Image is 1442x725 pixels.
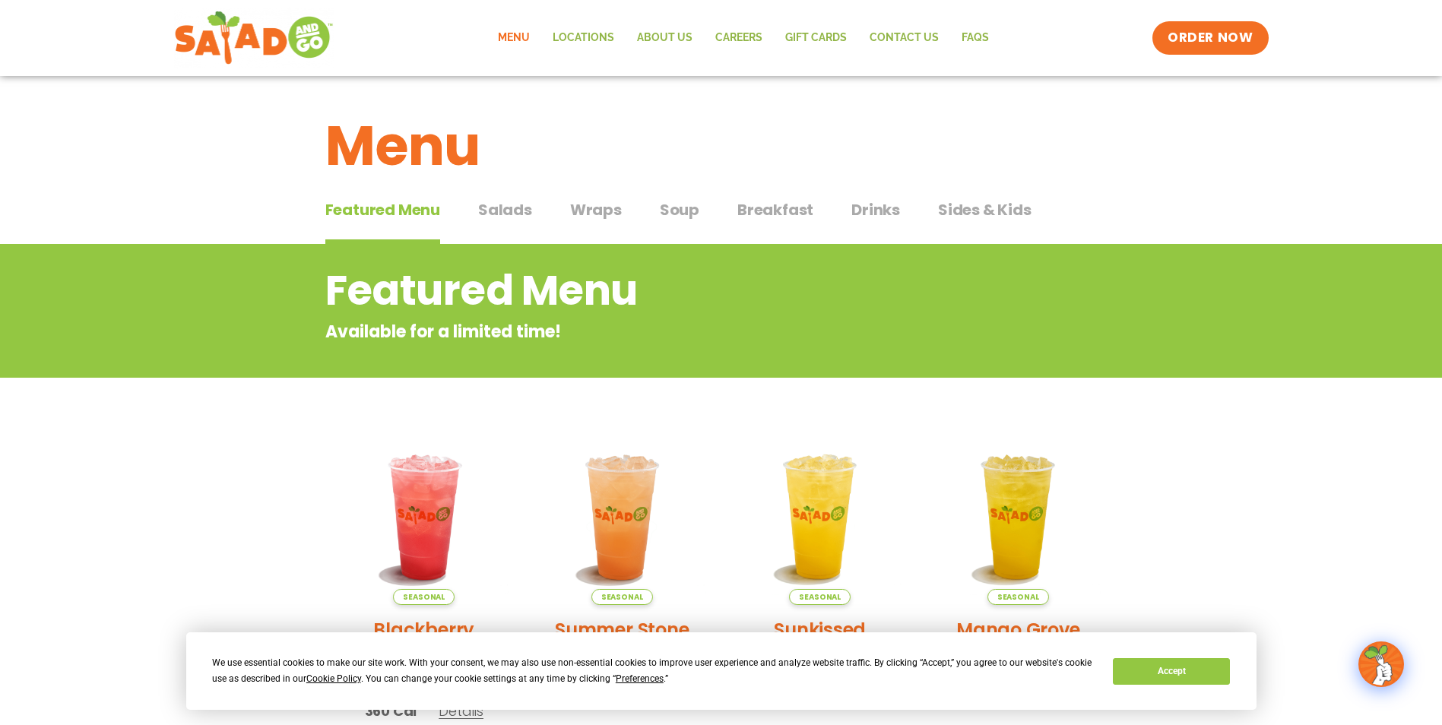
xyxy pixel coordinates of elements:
[478,198,532,221] span: Salads
[325,198,440,221] span: Featured Menu
[534,616,710,670] h2: Summer Stone Fruit Lemonade
[212,655,1095,687] div: We use essential cookies to make our site work. With your consent, we may also use non-essential ...
[306,673,361,684] span: Cookie Policy
[337,616,512,696] h2: Blackberry [PERSON_NAME] Lemonade
[1360,643,1402,685] img: wpChatIcon
[616,673,664,684] span: Preferences
[439,701,483,720] span: Details
[704,21,774,55] a: Careers
[858,21,950,55] a: Contact Us
[591,589,653,605] span: Seasonal
[325,105,1117,187] h1: Menu
[486,21,541,55] a: Menu
[393,589,455,605] span: Seasonal
[733,616,908,670] h2: Sunkissed [PERSON_NAME]
[337,429,512,605] img: Product photo for Blackberry Bramble Lemonade
[1113,658,1230,685] button: Accept
[851,198,900,221] span: Drinks
[789,589,851,605] span: Seasonal
[626,21,704,55] a: About Us
[325,260,995,321] h2: Featured Menu
[174,8,334,68] img: new-SAG-logo-768×292
[325,319,995,344] p: Available for a limited time!
[930,616,1106,670] h2: Mango Grove Lemonade
[486,21,1000,55] nav: Menu
[987,589,1049,605] span: Seasonal
[950,21,1000,55] a: FAQs
[938,198,1032,221] span: Sides & Kids
[1152,21,1268,55] a: ORDER NOW
[365,701,417,721] span: 360 Cal
[930,429,1106,605] img: Product photo for Mango Grove Lemonade
[570,198,622,221] span: Wraps
[733,429,908,605] img: Product photo for Sunkissed Yuzu Lemonade
[186,632,1257,710] div: Cookie Consent Prompt
[774,21,858,55] a: GIFT CARDS
[737,198,813,221] span: Breakfast
[660,198,699,221] span: Soup
[1168,29,1253,47] span: ORDER NOW
[541,21,626,55] a: Locations
[534,429,710,605] img: Product photo for Summer Stone Fruit Lemonade
[325,193,1117,245] div: Tabbed content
